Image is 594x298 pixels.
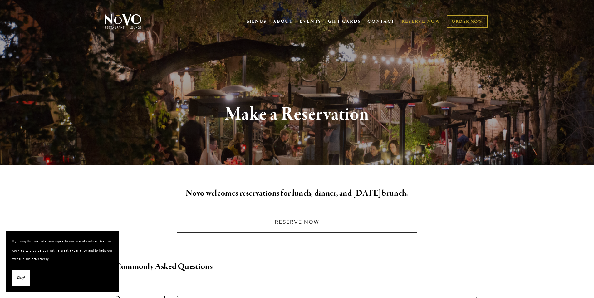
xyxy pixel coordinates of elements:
[115,187,479,200] h2: Novo welcomes reservations for lunch, dinner, and [DATE] brunch.
[177,211,417,233] a: Reserve Now
[447,15,488,28] a: ORDER NOW
[247,18,267,25] a: MENUS
[12,237,112,264] p: By using this website, you agree to our use of cookies. We use cookies to provide you with a grea...
[6,231,119,292] section: Cookie banner
[401,16,441,27] a: RESERVE NOW
[300,18,321,25] a: EVENTS
[12,270,30,286] button: Okay!
[104,14,143,29] img: Novo Restaurant &amp; Lounge
[273,18,293,25] a: ABOUT
[367,16,395,27] a: CONTACT
[115,260,479,273] h2: Commonly Asked Questions
[225,102,369,126] strong: Make a Reservation
[17,273,25,282] span: Okay!
[328,16,361,27] a: GIFT CARDS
